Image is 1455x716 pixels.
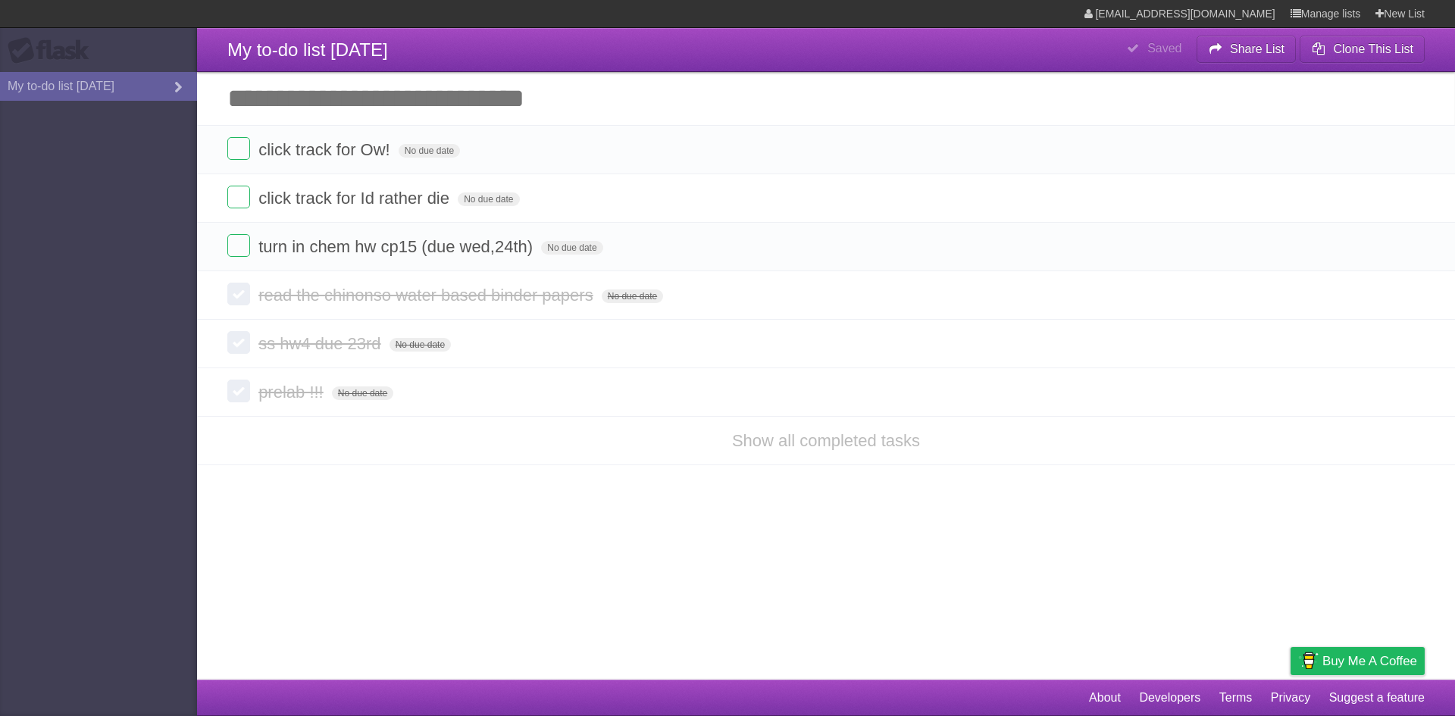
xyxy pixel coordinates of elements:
span: No due date [332,386,393,400]
button: Clone This List [1300,36,1425,63]
a: Terms [1219,683,1253,712]
img: Buy me a coffee [1298,648,1319,674]
span: No due date [541,241,602,255]
label: Done [227,234,250,257]
b: Share List [1230,42,1284,55]
button: Share List [1197,36,1297,63]
div: Flask [8,37,99,64]
a: Buy me a coffee [1291,647,1425,675]
a: Suggest a feature [1329,683,1425,712]
label: Done [227,380,250,402]
a: Show all completed tasks [732,431,920,450]
label: Done [227,137,250,160]
span: prelab !!! [258,383,327,402]
span: No due date [458,192,519,206]
span: read the chinonso water based binder papers [258,286,597,305]
a: Privacy [1271,683,1310,712]
label: Done [227,283,250,305]
span: Buy me a coffee [1322,648,1417,674]
b: Clone This List [1333,42,1413,55]
span: turn in chem hw cp15 (due wed,24th) [258,237,537,256]
span: No due date [399,144,460,158]
a: About [1089,683,1121,712]
span: ss hw4 due 23rd [258,334,384,353]
a: Developers [1139,683,1200,712]
span: click track for Ow! [258,140,394,159]
span: No due date [602,289,663,303]
label: Done [227,186,250,208]
span: No due date [390,338,451,352]
span: My to-do list [DATE] [227,39,388,60]
label: Done [227,331,250,354]
span: click track for Id rather die [258,189,453,208]
b: Saved [1147,42,1181,55]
